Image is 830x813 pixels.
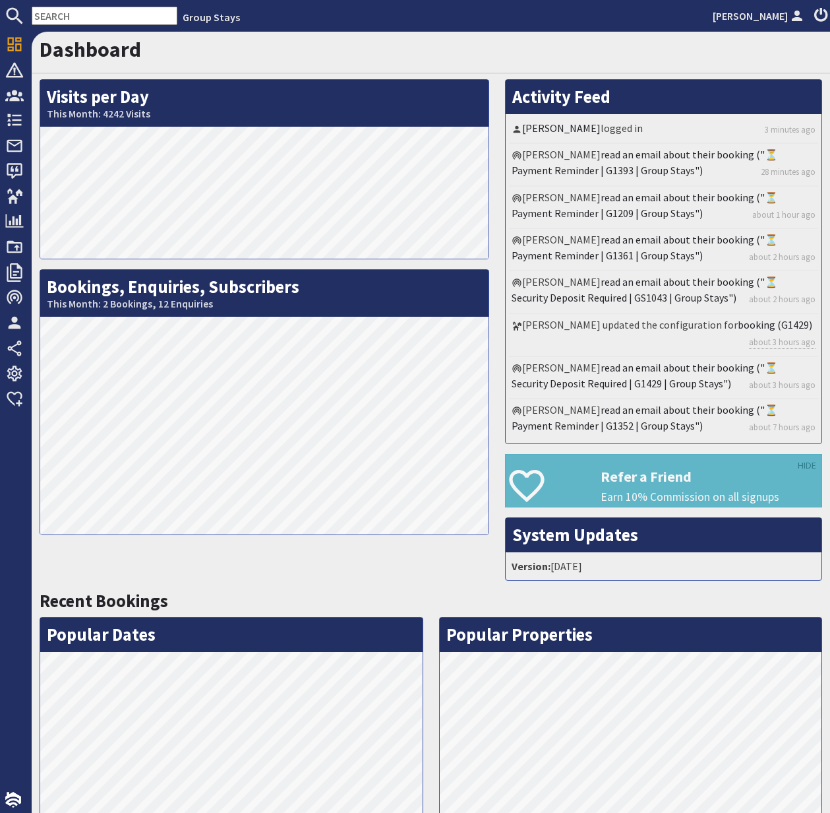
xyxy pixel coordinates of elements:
a: about 3 hours ago [749,336,815,349]
h3: Refer a Friend [601,468,821,485]
li: [PERSON_NAME] [509,229,818,271]
li: [PERSON_NAME] [509,187,818,229]
input: SEARCH [32,7,177,25]
a: Dashboard [40,36,141,63]
a: read an email about their booking ("⏳ Payment Reminder | G1361 | Group Stays") [512,233,778,262]
li: [PERSON_NAME] [509,144,818,186]
h2: Visits per Day [40,80,489,127]
a: HIDE [798,459,816,473]
a: [PERSON_NAME] [713,8,806,24]
a: Recent Bookings [40,590,168,612]
small: This Month: 2 Bookings, 12 Enquiries [47,298,482,310]
a: System Updates [512,524,638,546]
strong: Version: [512,560,550,573]
li: [PERSON_NAME] [509,357,818,399]
img: staytech_i_w-64f4e8e9ee0a9c174fd5317b4b171b261742d2d393467e5bdba4413f4f884c10.svg [5,792,21,808]
small: This Month: 4242 Visits [47,108,482,120]
a: about 1 hour ago [752,209,815,221]
h2: Popular Properties [440,618,822,652]
a: Refer a Friend Earn 10% Commission on all signups [505,454,822,507]
h2: Bookings, Enquiries, Subscribers [40,270,489,317]
li: [DATE] [509,556,818,577]
a: 3 minutes ago [765,123,815,136]
a: read an email about their booking ("⏳ Security Deposit Required | GS1043 | Group Stays") [512,275,778,304]
a: about 3 hours ago [749,379,815,391]
a: about 2 hours ago [749,293,815,306]
p: Earn 10% Commission on all signups [601,488,821,505]
li: [PERSON_NAME] [509,399,818,440]
a: read an email about their booking ("⏳ Security Deposit Required | G1429 | Group Stays") [512,361,778,390]
a: Activity Feed [512,86,610,108]
a: 28 minutes ago [761,166,815,178]
a: read an email about their booking ("⏳ Payment Reminder | G1393 | Group Stays") [512,148,778,177]
li: [PERSON_NAME] [509,271,818,313]
h2: Popular Dates [40,618,423,652]
a: Group Stays [183,11,240,24]
li: [PERSON_NAME] updated the configuration for [509,314,818,357]
li: logged in [509,117,818,144]
a: about 2 hours ago [749,251,815,263]
a: read an email about their booking ("⏳ Payment Reminder | G1209 | Group Stays") [512,191,778,220]
a: about 7 hours ago [749,421,815,434]
a: [PERSON_NAME] [522,121,601,135]
a: read an email about their booking ("⏳ Payment Reminder | G1352 | Group Stays") [512,403,778,432]
a: booking (G1429) [738,318,812,331]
